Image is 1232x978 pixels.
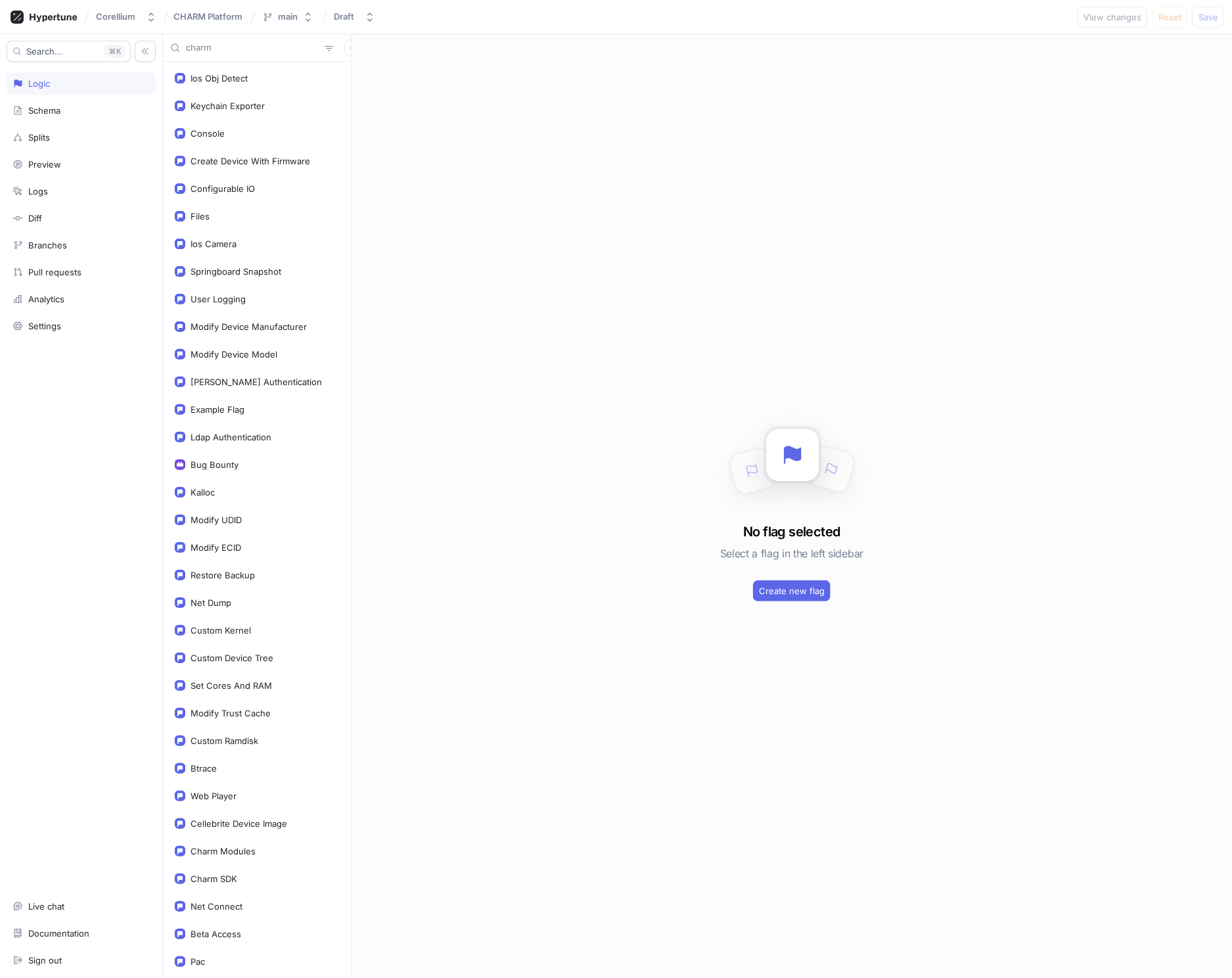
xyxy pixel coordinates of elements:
button: main [257,6,319,28]
div: Beta Access [191,929,241,939]
div: Analytics [28,294,64,304]
div: Custom Kernel [191,625,251,636]
span: View changes [1084,13,1141,21]
div: Draft [334,11,354,22]
button: Draft [329,6,380,28]
div: K [104,45,125,58]
div: Custom Ramdisk [191,735,258,746]
span: Save [1198,13,1218,21]
div: Net Dump [191,597,231,608]
div: User Logging [191,294,246,304]
div: Pull requests [28,267,81,277]
div: Schema [28,105,60,116]
button: Create new flag [753,580,831,601]
div: Modify Device Model [191,349,277,360]
input: Search... [186,41,319,55]
div: Create Device With Firmware [191,156,310,166]
div: Web Player [191,791,237,801]
div: Btrace [191,763,217,774]
div: Keychain Exporter [191,101,265,111]
h3: No flag selected [743,522,840,542]
span: Reset [1158,13,1181,21]
div: Console [191,128,225,139]
div: Springboard Snapshot [191,266,281,277]
div: Ios Camera [191,239,237,249]
div: Cellebrite Device Image [191,818,287,829]
div: Diff [28,213,42,223]
div: Modify UDID [191,515,242,525]
button: View changes [1078,7,1147,28]
button: Search...K [7,41,131,62]
div: Logic [28,78,50,89]
div: Ios Obj Detect [191,73,248,83]
div: Live chat [28,901,64,912]
span: Search... [26,47,62,55]
div: Branches [28,240,67,250]
div: Splits [28,132,50,143]
div: [PERSON_NAME] Authentication [191,377,322,387]
div: main [278,11,298,22]
div: Settings [28,321,61,331]
div: Charm Modules [191,846,256,856]
div: Custom Device Tree [191,653,273,663]
div: Configurable IO [191,183,255,194]
div: Files [191,211,210,221]
div: Preview [28,159,61,170]
button: Corellium [91,6,162,28]
div: Modify Trust Cache [191,708,271,718]
div: Ldap Authentication [191,432,271,442]
div: Example Flag [191,404,244,415]
div: Logs [28,186,48,197]
div: Pac [191,956,205,967]
div: Set Cores And RAM [191,680,272,691]
div: Bug Bounty [191,459,239,470]
div: Net Connect [191,901,242,912]
div: Sign out [28,955,62,966]
span: Create new flag [759,587,825,595]
button: Reset [1152,7,1187,28]
div: Corellium [96,11,135,22]
span: CHARM Platform [173,12,242,21]
h5: Select a flag in the left sidebar [720,542,863,565]
div: Modify Device Manufacturer [191,321,307,332]
div: Charm SDK [191,873,237,884]
div: Restore Backup [191,570,255,580]
a: Documentation [7,922,156,944]
div: Kalloc [191,487,215,498]
div: Modify ECID [191,542,241,553]
div: Documentation [28,928,89,939]
button: Save [1193,7,1224,28]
